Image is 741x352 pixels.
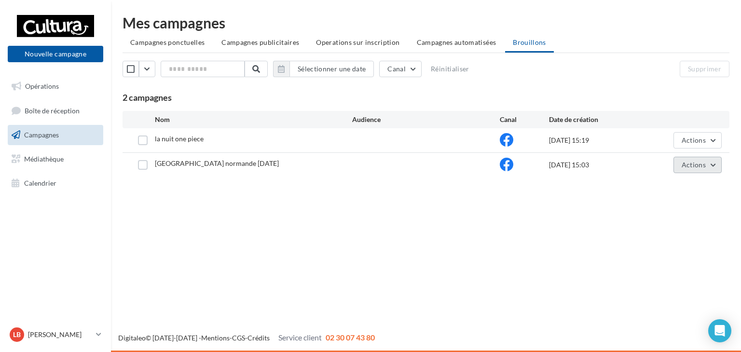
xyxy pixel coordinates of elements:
a: Crédits [247,334,270,342]
a: Opérations [6,76,105,96]
a: Boîte de réception [6,100,105,121]
a: Campagnes [6,125,105,145]
span: Médiathèque [24,155,64,163]
a: Médiathèque [6,149,105,169]
button: Supprimer [680,61,729,77]
span: Opérations [25,82,59,90]
div: [DATE] 15:19 [549,135,647,145]
span: LB [13,330,21,339]
span: Calendrier [24,178,56,187]
span: Service client [278,333,322,342]
div: Canal [500,115,549,124]
a: Calendrier [6,173,105,193]
div: Open Intercom Messenger [708,319,731,342]
a: CGS [232,334,245,342]
button: Sélectionner une date [289,61,374,77]
div: Date de création [549,115,647,124]
span: 2 campagnes [123,92,172,103]
span: Actions [682,136,706,144]
div: Nom [155,115,352,124]
button: Réinitialiser [427,63,473,75]
button: Actions [673,132,722,149]
span: Suisse normande samedi [155,159,279,167]
div: Audience [352,115,500,124]
button: Sélectionner une date [273,61,374,77]
a: Digitaleo [118,334,146,342]
div: [DATE] 15:03 [549,160,647,170]
span: Actions [682,161,706,169]
p: [PERSON_NAME] [28,330,92,339]
span: © [DATE]-[DATE] - - - [118,334,375,342]
button: Actions [673,157,722,173]
span: Campagnes ponctuelles [130,38,205,46]
span: 02 30 07 43 80 [326,333,375,342]
span: Campagnes automatisées [417,38,496,46]
span: Campagnes [24,131,59,139]
button: Canal [379,61,422,77]
a: Mentions [201,334,230,342]
button: Nouvelle campagne [8,46,103,62]
div: Mes campagnes [123,15,729,30]
span: la nuit one piece [155,135,204,143]
span: Boîte de réception [25,106,80,114]
span: Operations sur inscription [316,38,399,46]
a: LB [PERSON_NAME] [8,325,103,344]
span: Campagnes publicitaires [221,38,299,46]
